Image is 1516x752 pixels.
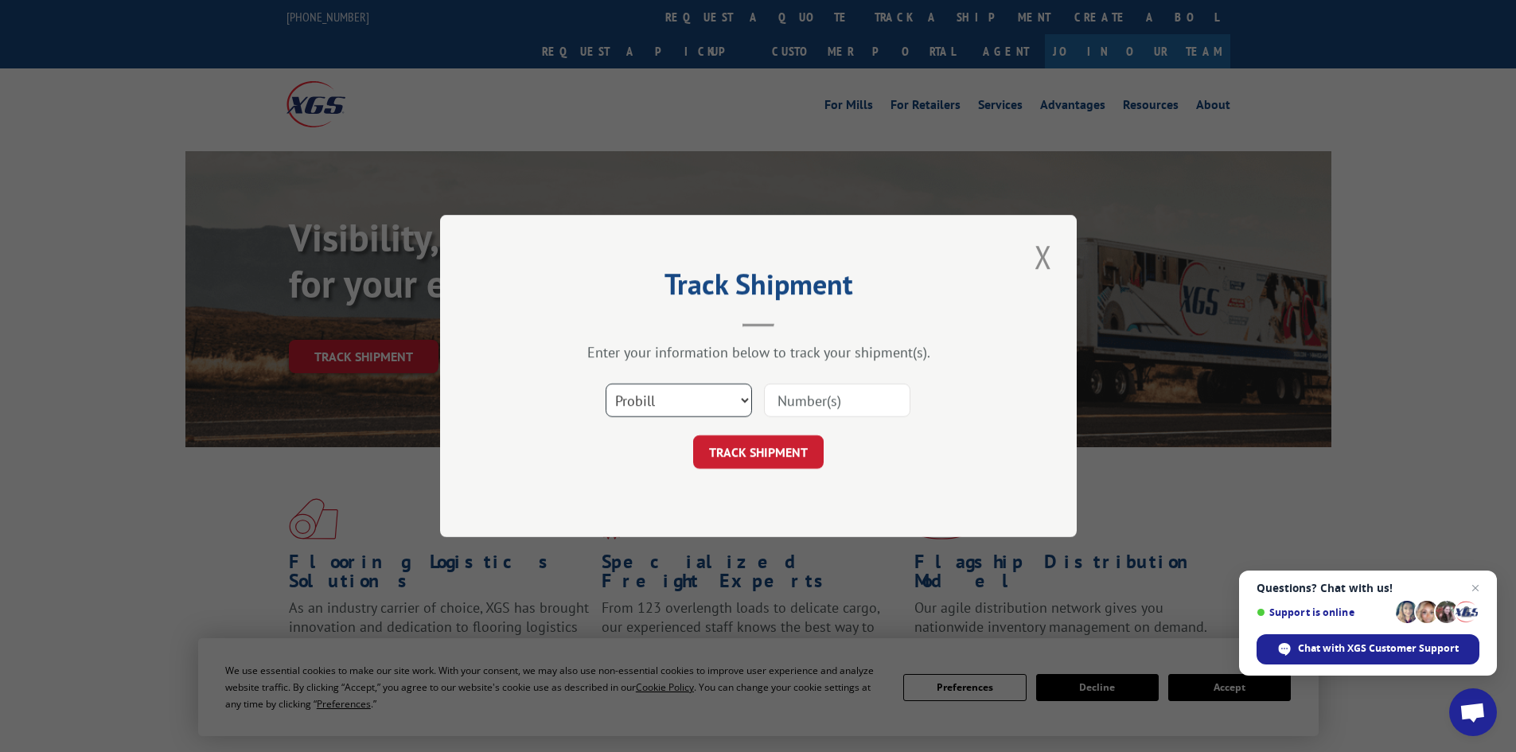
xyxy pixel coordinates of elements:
[1257,582,1479,594] span: Questions? Chat with us!
[1449,688,1497,736] a: Open chat
[1257,634,1479,664] span: Chat with XGS Customer Support
[1257,606,1390,618] span: Support is online
[1030,235,1057,279] button: Close modal
[520,273,997,303] h2: Track Shipment
[520,343,997,361] div: Enter your information below to track your shipment(s).
[1298,641,1459,656] span: Chat with XGS Customer Support
[764,384,910,417] input: Number(s)
[693,435,824,469] button: TRACK SHIPMENT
